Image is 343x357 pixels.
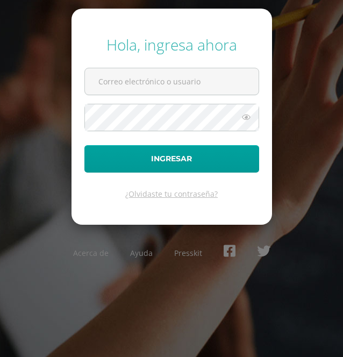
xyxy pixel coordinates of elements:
[73,248,109,258] a: Acerca de
[85,68,259,95] input: Correo electrónico o usuario
[84,145,259,173] button: Ingresar
[174,248,202,258] a: Presskit
[84,34,259,55] div: Hola, ingresa ahora
[130,248,153,258] a: Ayuda
[125,189,218,199] a: ¿Olvidaste tu contraseña?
